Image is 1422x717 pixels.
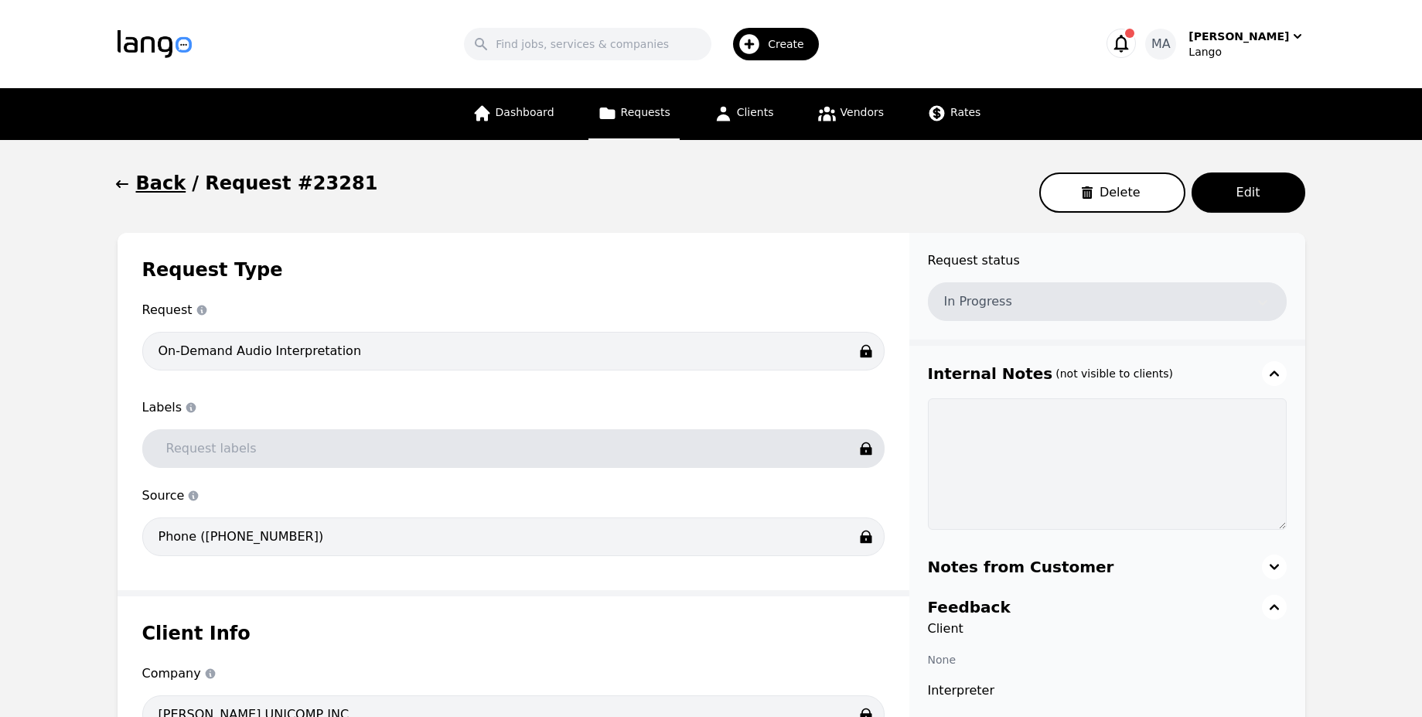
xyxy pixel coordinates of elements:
[464,28,711,60] input: Find jobs, services & companies
[928,681,1287,700] span: Interpreter
[1188,29,1289,44] div: [PERSON_NAME]
[1039,172,1185,213] button: Delete
[928,620,1287,638] span: Client
[463,88,564,140] a: Dashboard
[588,88,680,140] a: Requests
[928,596,1011,618] h3: Feedback
[136,171,186,196] h1: Back
[1145,29,1304,60] button: MA[PERSON_NAME]Lango
[768,36,815,52] span: Create
[928,251,1287,270] span: Request status
[496,106,554,118] span: Dashboard
[928,654,957,666] span: None
[1151,35,1171,53] span: MA
[841,106,884,118] span: Vendors
[142,301,885,319] span: Request
[737,106,774,118] span: Clients
[621,106,670,118] span: Requests
[950,106,980,118] span: Rates
[711,22,828,67] button: Create
[142,398,885,417] span: Labels
[928,556,1114,578] h3: Notes from Customer
[118,30,192,58] img: Logo
[192,171,377,196] h1: / Request #23281
[1192,172,1305,213] button: Edit
[142,258,885,282] h1: Request Type
[704,88,783,140] a: Clients
[1188,44,1304,60] div: Lango
[142,621,885,646] h1: Client Info
[928,363,1053,384] h3: Internal Notes
[142,487,885,505] span: Source
[808,88,893,140] a: Vendors
[142,664,885,683] span: Company
[118,171,186,196] button: Back
[1055,366,1173,381] h3: (not visible to clients)
[918,88,990,140] a: Rates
